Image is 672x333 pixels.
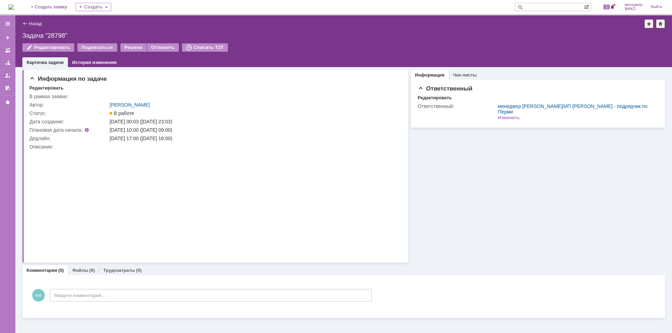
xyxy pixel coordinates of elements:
[29,102,108,108] div: Автор:
[603,5,610,9] span: 2
[72,268,88,273] a: Файлы
[8,4,14,10] a: Перейти на домашнюю страницу
[32,289,45,302] span: мМ
[29,21,42,26] a: Назад
[453,72,477,78] a: Чек-листы
[22,32,665,39] div: Задача "28798"
[29,136,108,141] div: Дедлайн:
[584,3,591,10] span: Расширенный поиск
[110,136,397,141] div: [DATE] 17:00 ([DATE] 16:00)
[2,82,13,94] a: Мои согласования
[656,20,665,28] div: Сделать домашней страницей
[415,72,444,78] a: Информация
[27,268,57,273] a: Комментарии
[72,60,117,65] a: История изменения
[498,103,647,115] a: ИП [PERSON_NAME] - подрядчик по Перми
[89,268,95,273] div: (0)
[2,32,13,43] a: Создать заявку
[76,3,111,11] div: Создать
[110,102,150,108] a: [PERSON_NAME]
[2,57,13,68] a: Заявки в моей ответственности
[498,115,520,121] div: Изменить
[418,85,472,92] span: Ответственный
[29,119,108,124] div: Дата создания:
[29,127,100,133] div: Плановая дата начала:
[645,20,653,28] div: Добавить в избранное
[29,110,108,116] div: Статус:
[625,7,643,11] span: МИКО
[8,4,14,10] img: logo
[29,85,63,91] div: Редактировать
[418,103,497,109] div: Ответственный:
[110,127,397,133] div: [DATE] 10:00 ([DATE] 09:00)
[418,95,452,101] div: Редактировать
[58,268,64,273] div: (0)
[625,3,643,7] span: менеджер
[29,144,399,150] div: Описание:
[110,119,397,124] div: [DATE] 00:03 ([DATE] 23:03)
[498,103,563,109] a: менеджер [PERSON_NAME]
[29,94,108,99] div: В рамках заявки:
[27,60,64,65] a: Карточка задачи
[2,45,13,56] a: Заявки на командах
[2,70,13,81] a: Мои заявки
[29,75,107,82] span: Информация по задаче
[110,110,134,116] span: В работе
[498,103,654,115] div: /
[136,268,142,273] div: (0)
[103,268,135,273] a: Трудозатраты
